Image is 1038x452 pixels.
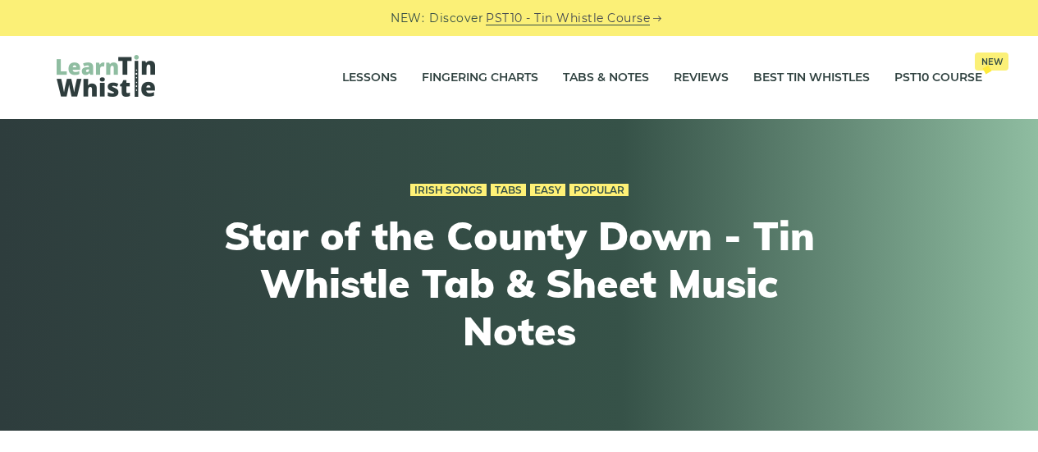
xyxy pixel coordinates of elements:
a: Popular [569,184,629,197]
a: Easy [530,184,565,197]
img: LearnTinWhistle.com [57,55,155,97]
a: Tabs & Notes [563,57,649,98]
h1: Star of the County Down - Tin Whistle Tab & Sheet Music Notes [217,212,821,354]
a: PST10 CourseNew [894,57,982,98]
a: Lessons [342,57,397,98]
span: New [975,53,1008,71]
a: Fingering Charts [422,57,538,98]
a: Best Tin Whistles [753,57,870,98]
a: Tabs [491,184,526,197]
a: Reviews [674,57,729,98]
a: Irish Songs [410,184,487,197]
